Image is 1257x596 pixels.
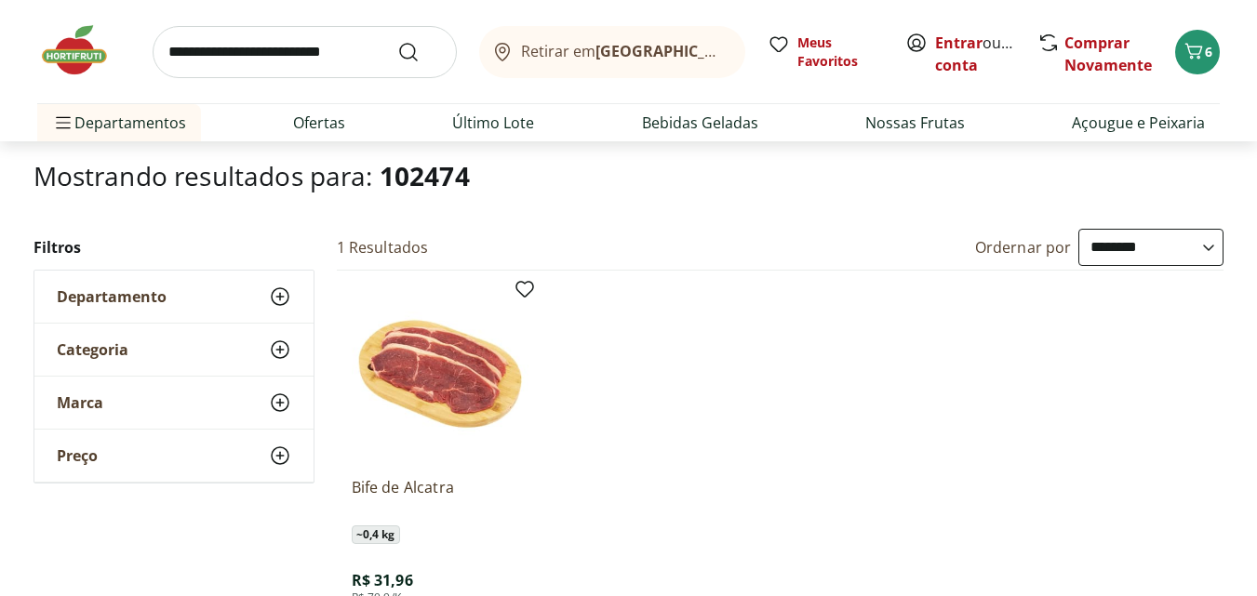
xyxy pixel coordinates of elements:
[935,33,1037,75] a: Criar conta
[865,112,965,134] a: Nossas Frutas
[595,41,909,61] b: [GEOGRAPHIC_DATA]/[GEOGRAPHIC_DATA]
[34,324,314,376] button: Categoria
[935,33,983,53] a: Entrar
[935,32,1018,76] span: ou
[797,33,883,71] span: Meus Favoritos
[52,100,74,145] button: Menu
[34,271,314,323] button: Departamento
[34,430,314,482] button: Preço
[352,525,400,544] span: ~ 0,4 kg
[33,161,1224,191] h1: Mostrando resultados para:
[1175,30,1220,74] button: Carrinho
[352,285,528,462] img: Bife de Alcatra
[521,43,727,60] span: Retirar em
[1072,112,1205,134] a: Açougue e Peixaria
[153,26,457,78] input: search
[33,229,314,266] h2: Filtros
[352,570,413,590] span: R$ 31,96
[337,237,429,258] h2: 1 Resultados
[452,112,534,134] a: Último Lote
[352,477,528,518] a: Bife de Alcatra
[293,112,345,134] a: Ofertas
[397,41,442,63] button: Submit Search
[1064,33,1152,75] a: Comprar Novamente
[768,33,883,71] a: Meus Favoritos
[57,287,167,306] span: Departamento
[52,100,186,145] span: Departamentos
[642,112,758,134] a: Bebidas Geladas
[37,22,130,78] img: Hortifruti
[57,446,98,465] span: Preço
[57,340,128,359] span: Categoria
[34,377,314,429] button: Marca
[380,158,470,193] span: 102474
[1205,43,1212,60] span: 6
[975,237,1072,258] label: Ordernar por
[479,26,745,78] button: Retirar em[GEOGRAPHIC_DATA]/[GEOGRAPHIC_DATA]
[57,393,103,412] span: Marca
